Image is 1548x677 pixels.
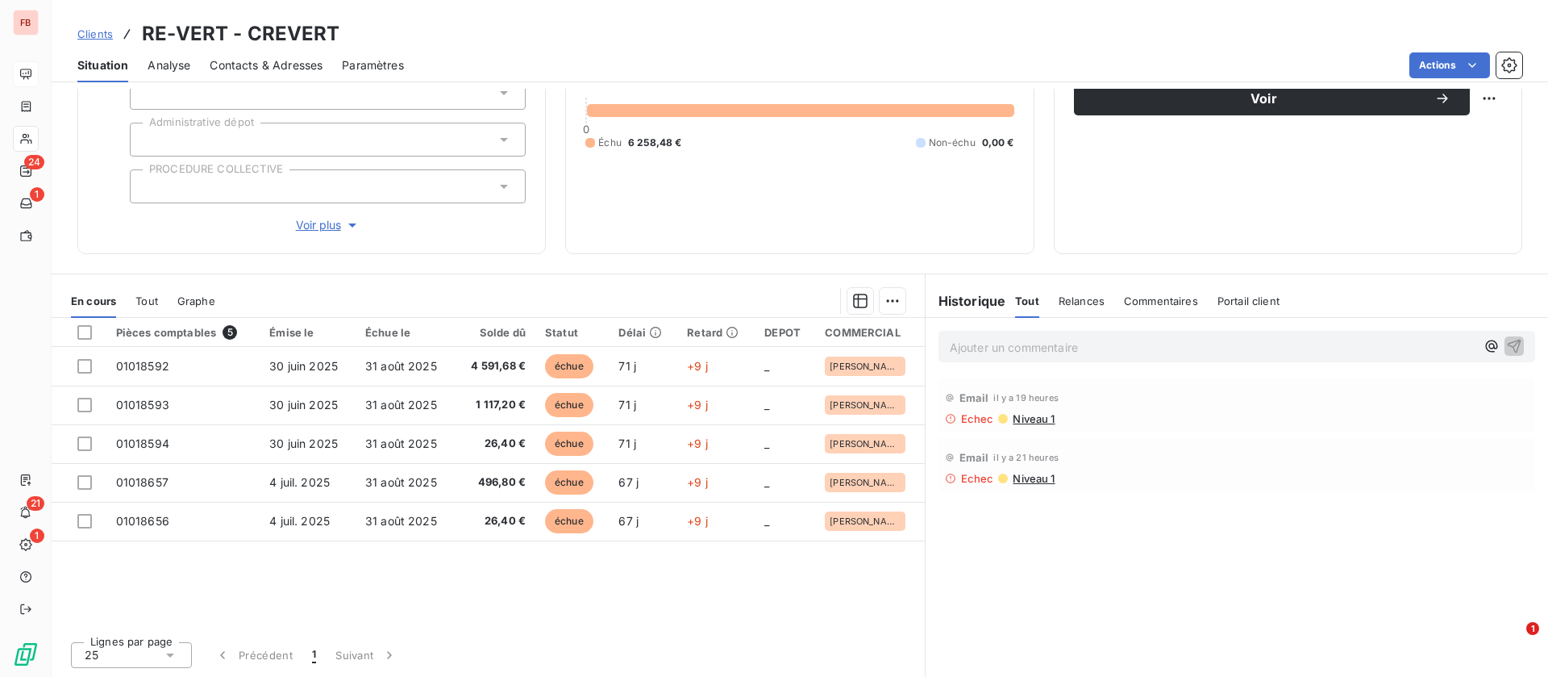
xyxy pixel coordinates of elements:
[830,516,901,526] span: [PERSON_NAME]
[269,398,338,412] span: 30 juin 2025
[144,132,156,147] input: Ajouter une valeur
[618,326,668,339] div: Délai
[24,155,44,169] span: 24
[830,478,901,487] span: [PERSON_NAME]
[993,393,1058,403] span: il y a 19 heures
[116,437,169,450] span: 01018594
[144,179,156,194] input: Ajouter une valeur
[135,295,158,307] span: Tout
[269,514,330,528] span: 4 juil. 2025
[116,359,169,373] span: 01018592
[993,453,1058,462] span: il y a 21 heures
[764,326,805,339] div: DEPOT
[116,475,169,489] span: 01018657
[545,432,593,456] span: échue
[830,439,901,449] span: [PERSON_NAME]
[687,326,745,339] div: Retard
[365,359,437,373] span: 31 août 2025
[1011,472,1055,485] span: Niveau 1
[926,291,1006,311] h6: Historique
[545,509,593,533] span: échue
[618,475,639,489] span: 67 j
[618,514,639,528] span: 67 j
[77,26,113,42] a: Clients
[929,136,976,150] span: Non-échu
[223,325,237,340] span: 5
[85,647,98,663] span: 25
[961,472,994,485] span: Echec
[365,398,437,412] span: 31 août 2025
[77,57,128,73] span: Situation
[464,436,526,452] span: 26,40 €
[545,354,593,378] span: échue
[13,10,39,36] div: FB
[142,19,340,48] h3: RE-VERT - CREVERT
[464,326,526,339] div: Solde dû
[13,641,39,667] img: Logo LeanPay
[464,358,526,374] span: 4 591,68 €
[764,475,769,489] span: _
[148,57,190,73] span: Analyse
[205,638,302,672] button: Précédent
[1217,295,1280,307] span: Portail client
[269,437,338,450] span: 30 juin 2025
[269,326,346,339] div: Émise le
[464,397,526,413] span: 1 117,20 €
[342,57,404,73] span: Paramètres
[269,359,338,373] span: 30 juin 2025
[830,400,901,410] span: [PERSON_NAME]
[961,412,994,425] span: Echec
[1074,81,1470,115] button: Voir
[116,398,169,412] span: 01018593
[618,359,636,373] span: 71 j
[1011,412,1055,425] span: Niveau 1
[116,325,251,340] div: Pièces comptables
[618,437,636,450] span: 71 j
[687,398,708,412] span: +9 j
[30,187,44,202] span: 1
[365,326,445,339] div: Échue le
[545,470,593,495] span: échue
[825,326,914,339] div: COMMERCIAL
[1409,52,1490,78] button: Actions
[464,513,526,529] span: 26,40 €
[312,647,316,663] span: 1
[269,475,330,489] span: 4 juil. 2025
[302,638,326,672] button: 1
[1526,622,1539,635] span: 1
[365,437,437,450] span: 31 août 2025
[296,217,360,233] span: Voir plus
[27,496,44,511] span: 21
[1015,295,1039,307] span: Tout
[365,475,437,489] span: 31 août 2025
[116,514,169,528] span: 01018656
[764,398,769,412] span: _
[1059,295,1105,307] span: Relances
[144,86,156,100] input: Ajouter une valeur
[598,136,622,150] span: Échu
[130,216,526,234] button: Voir plus
[365,514,437,528] span: 31 août 2025
[687,359,708,373] span: +9 j
[1093,92,1434,105] span: Voir
[464,474,526,491] span: 496,80 €
[687,475,708,489] span: +9 j
[628,136,682,150] span: 6 258,48 €
[1493,622,1532,661] iframe: Intercom live chat
[210,57,322,73] span: Contacts & Adresses
[545,393,593,417] span: échue
[764,359,769,373] span: _
[959,391,989,404] span: Email
[583,123,589,136] span: 0
[764,514,769,528] span: _
[71,295,116,307] span: En cours
[1124,295,1198,307] span: Commentaires
[959,451,989,464] span: Email
[177,295,215,307] span: Graphe
[687,514,708,528] span: +9 j
[830,361,901,371] span: [PERSON_NAME]
[30,529,44,543] span: 1
[982,136,1014,150] span: 0,00 €
[77,27,113,40] span: Clients
[326,638,407,672] button: Suivant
